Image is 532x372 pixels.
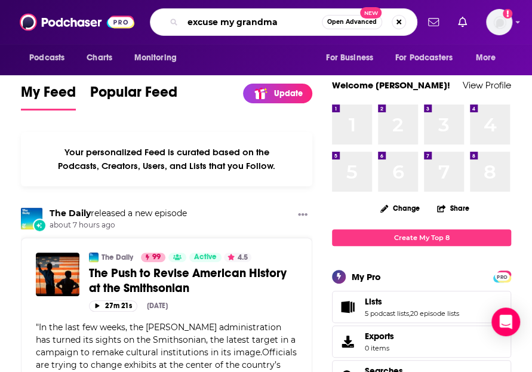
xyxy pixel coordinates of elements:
button: open menu [318,47,388,69]
span: , [409,309,410,318]
a: 5 podcast lists [365,309,409,318]
a: The Push to Revise American History at the Smithsonian [89,266,297,296]
div: My Pro [352,271,381,282]
button: open menu [125,47,192,69]
img: Podchaser - Follow, Share and Rate Podcasts [20,11,134,33]
img: User Profile [486,9,512,35]
div: Your personalized Feed is curated based on the Podcasts, Creators, Users, and Lists that you Follow. [21,132,312,186]
span: Popular Feed [90,83,177,108]
span: Exports [336,333,360,350]
button: Show More Button [293,208,312,223]
span: The Push to Revise American History at the Smithsonian [89,266,287,296]
button: open menu [468,47,511,69]
span: My Feed [21,83,76,108]
span: Active [194,251,217,263]
span: 0 items [365,344,394,352]
a: Welcome [PERSON_NAME]! [332,79,450,91]
span: For Business [326,50,373,66]
button: Change [373,201,427,216]
a: Charts [79,47,119,69]
h3: released a new episode [50,208,187,219]
button: 27m 21s [89,300,137,312]
a: View Profile [463,79,511,91]
a: Popular Feed [90,83,177,110]
button: open menu [388,47,470,69]
span: about 7 hours ago [50,220,187,230]
a: Active [189,253,222,262]
img: The Daily [21,208,42,229]
span: PRO [495,272,509,281]
span: Lists [365,296,382,307]
span: Open Advanced [327,19,377,25]
a: Lists [365,296,459,307]
a: 20 episode lists [410,309,459,318]
a: The Daily [102,253,133,262]
span: Logged in as KaitlynEsposito [486,9,512,35]
span: Exports [365,331,394,342]
div: [DATE] [147,302,168,310]
span: Podcasts [29,50,64,66]
div: New Episode [33,219,46,232]
span: New [360,7,382,19]
button: Show profile menu [486,9,512,35]
span: 99 [152,251,161,263]
img: The Push to Revise American History at the Smithsonian [36,253,79,296]
a: Create My Top 8 [332,229,511,245]
input: Search podcasts, credits, & more... [183,13,322,32]
span: Monitoring [134,50,176,66]
div: Search podcasts, credits, & more... [150,8,417,36]
a: My Feed [21,83,76,110]
span: More [476,50,496,66]
button: Open AdvancedNew [322,15,382,29]
span: Charts [87,50,112,66]
button: Share [436,196,470,220]
p: Update [274,88,303,99]
div: Open Intercom Messenger [491,308,520,336]
svg: Add a profile image [503,9,512,19]
a: Exports [332,325,511,358]
button: open menu [21,47,80,69]
a: 99 [141,253,165,262]
a: Lists [336,299,360,315]
img: The Daily [89,253,99,262]
span: Lists [332,291,511,323]
span: For Podcasters [395,50,453,66]
a: The Daily [50,208,91,219]
a: Show notifications dropdown [453,12,472,32]
a: PRO [495,271,509,280]
a: Update [243,84,312,103]
button: 4.5 [224,253,251,262]
a: Show notifications dropdown [423,12,444,32]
